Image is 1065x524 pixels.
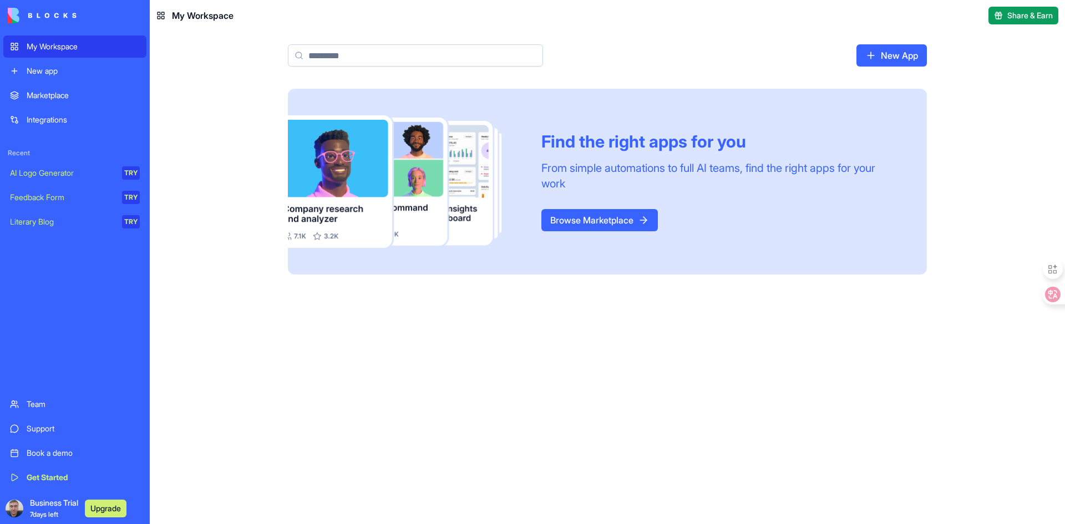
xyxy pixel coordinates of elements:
[3,60,146,82] a: New app
[541,160,900,191] div: From simple automations to full AI teams, find the right apps for your work
[3,418,146,440] a: Support
[10,167,114,179] div: AI Logo Generator
[172,9,234,22] span: My Workspace
[3,109,146,131] a: Integrations
[27,114,140,125] div: Integrations
[27,41,140,52] div: My Workspace
[10,192,114,203] div: Feedback Form
[122,166,140,180] div: TRY
[6,500,23,517] img: ACg8ocK1dUOxhoj8NuXmRo86eOf25Ffyb41mF3Rz2cmqrLAeLMOlTvPR=s96-c
[27,423,140,434] div: Support
[3,442,146,464] a: Book a demo
[3,84,146,106] a: Marketplace
[1007,10,1053,21] span: Share & Earn
[8,8,77,23] img: logo
[988,7,1058,24] button: Share & Earn
[541,209,658,231] a: Browse Marketplace
[3,35,146,58] a: My Workspace
[30,497,78,520] span: Business Trial
[27,447,140,459] div: Book a demo
[3,466,146,489] a: Get Started
[3,393,146,415] a: Team
[288,115,524,248] img: Frame_181_egmpey.png
[3,211,146,233] a: Literary BlogTRY
[856,44,927,67] a: New App
[541,131,900,151] div: Find the right apps for you
[27,65,140,77] div: New app
[85,500,126,517] button: Upgrade
[30,510,58,518] span: 7 days left
[122,215,140,228] div: TRY
[122,191,140,204] div: TRY
[10,216,114,227] div: Literary Blog
[3,186,146,208] a: Feedback FormTRY
[27,399,140,410] div: Team
[27,90,140,101] div: Marketplace
[3,149,146,157] span: Recent
[27,472,140,483] div: Get Started
[3,162,146,184] a: AI Logo GeneratorTRY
